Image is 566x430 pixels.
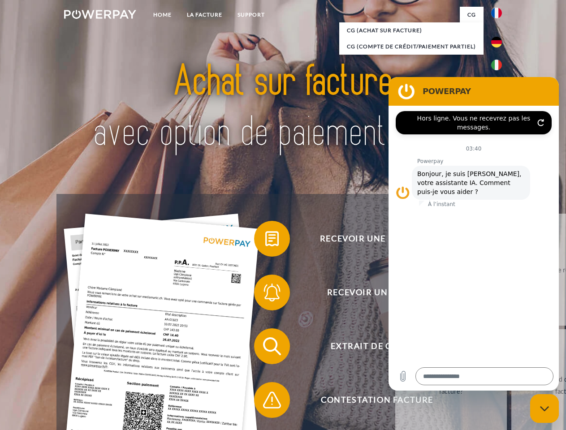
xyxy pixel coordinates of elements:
button: Contestation Facture [254,382,487,418]
button: Recevoir un rappel? [254,275,487,310]
img: de [491,37,502,47]
a: Support [230,7,272,23]
img: title-powerpay_fr.svg [86,43,480,172]
img: it [491,60,502,70]
span: Recevoir un rappel? [267,275,487,310]
img: qb_bill.svg [261,228,283,250]
a: CG [460,7,484,23]
img: logo-powerpay-white.svg [64,10,136,19]
img: qb_warning.svg [261,389,283,411]
a: Home [146,7,179,23]
iframe: Fenêtre de messagerie [389,77,559,391]
span: Extrait de compte [267,328,487,364]
img: qb_search.svg [261,335,283,357]
a: CG (Compte de crédit/paiement partiel) [339,39,484,55]
span: Contestation Facture [267,382,487,418]
span: Recevoir une facture ? [267,221,487,257]
iframe: Bouton de lancement de la fenêtre de messagerie, conversation en cours [530,394,559,423]
img: qb_bell.svg [261,281,283,304]
img: fr [491,8,502,18]
button: Recevoir une facture ? [254,221,487,257]
a: LA FACTURE [179,7,230,23]
a: CG (achat sur facture) [339,22,484,39]
button: Extrait de compte [254,328,487,364]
